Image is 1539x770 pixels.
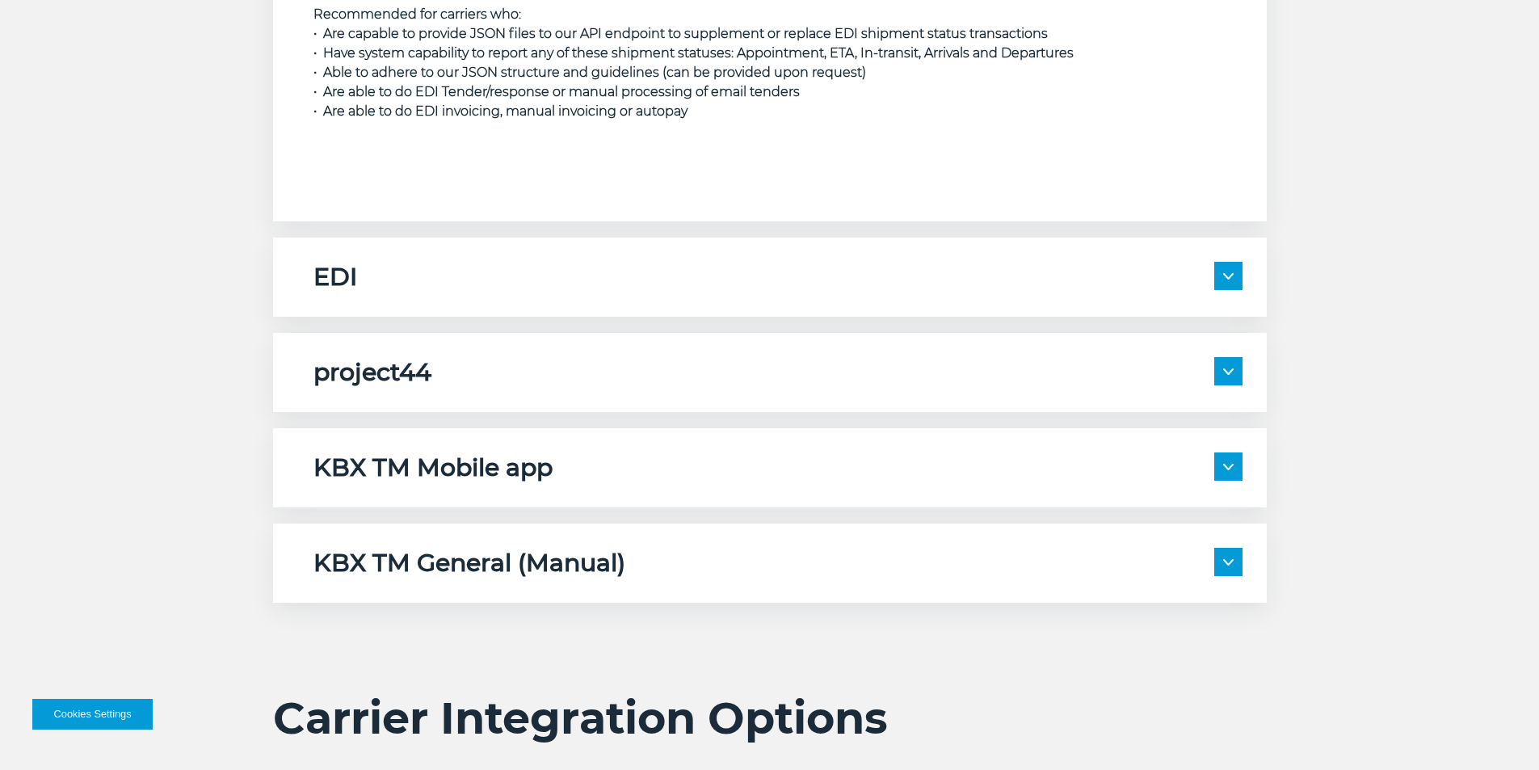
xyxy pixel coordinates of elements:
h5: EDI [313,262,357,292]
img: arrow [1223,559,1234,566]
strong: Recommended for carriers who: [313,6,521,22]
h5: project44 [313,357,431,388]
span: • Are able to do EDI Tender/response or manual processing of email tenders [313,84,800,99]
button: Cookies Settings [32,699,153,730]
span: • Able to adhere to our JSON structure and guidelines (can be provided upon request) [313,65,866,80]
h2: Carrier Integration Options [273,692,1267,745]
img: arrow [1223,464,1234,470]
span: • Are able to do EDI invoicing, manual invoicing or autopay [313,103,688,119]
span: • Have system capability to report any of these shipment statuses: Appointment, ETA, In-transit, ... [313,45,1074,61]
img: arrow [1223,273,1234,280]
h5: KBX TM General (Manual) [313,548,625,579]
span: • Are capable to provide JSON files to our API endpoint to supplement or replace EDI shipment sta... [313,26,1048,41]
h5: KBX TM Mobile app [313,452,553,483]
img: arrow [1223,368,1234,375]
